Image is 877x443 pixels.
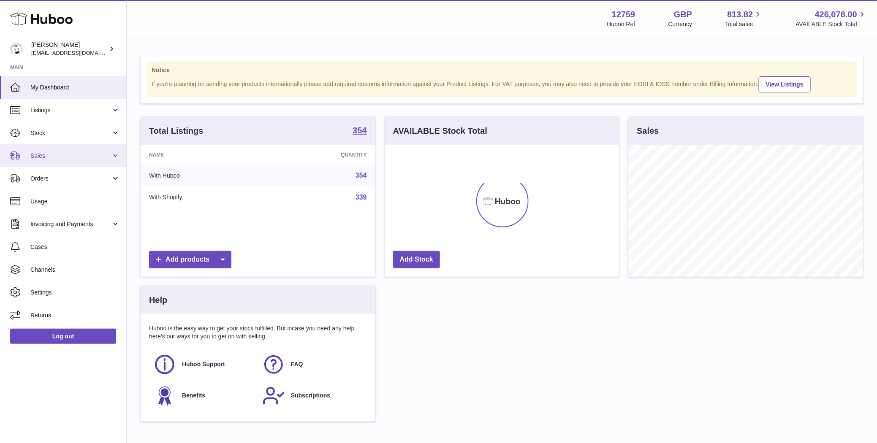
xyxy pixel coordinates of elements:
div: Huboo Ref [607,20,635,28]
a: 354 [353,126,367,136]
a: Benefits [153,384,254,407]
span: Usage [30,197,120,205]
span: My Dashboard [30,84,120,92]
div: [PERSON_NAME] [31,41,107,57]
img: sofiapanwar@unndr.com [10,43,23,55]
a: FAQ [262,353,363,376]
th: Quantity [267,145,375,165]
th: Name [141,145,267,165]
div: If you're planning on sending your products internationally please add required customs informati... [152,75,852,92]
span: Listings [30,106,111,114]
span: Sales [30,152,111,160]
span: Channels [30,266,120,274]
a: 813.82 Total sales [725,9,763,28]
a: View Listings [759,76,811,92]
span: [EMAIL_ADDRESS][DOMAIN_NAME] [31,49,124,56]
span: AVAILABLE Stock Total [796,20,867,28]
span: Cases [30,243,120,251]
a: Log out [10,329,116,344]
span: 813.82 [727,9,753,20]
a: Subscriptions [262,384,363,407]
a: Add products [149,251,231,268]
span: 426,078.00 [815,9,857,20]
td: With Shopify [141,186,267,208]
strong: 354 [353,126,367,135]
h3: Help [149,294,167,306]
a: 426,078.00 AVAILABLE Stock Total [796,9,867,28]
div: Currency [668,20,692,28]
span: Invoicing and Payments [30,220,111,228]
span: Stock [30,129,111,137]
td: With Huboo [141,165,267,186]
span: Orders [30,175,111,183]
p: Huboo is the easy way to get your stock fulfilled. But incase you need any help here's our ways f... [149,324,367,340]
span: Subscriptions [291,392,330,400]
h3: AVAILABLE Stock Total [393,125,487,137]
span: Total sales [725,20,763,28]
a: Add Stock [393,251,440,268]
a: Huboo Support [153,353,254,376]
span: FAQ [291,360,303,368]
a: 339 [356,194,367,201]
strong: 12759 [612,9,635,20]
span: Benefits [182,392,205,400]
h3: Total Listings [149,125,204,137]
strong: GBP [674,9,692,20]
strong: Notice [152,66,852,74]
span: Returns [30,311,120,319]
span: Huboo Support [182,360,225,368]
a: 354 [356,172,367,179]
h3: Sales [637,125,659,137]
span: Settings [30,289,120,297]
